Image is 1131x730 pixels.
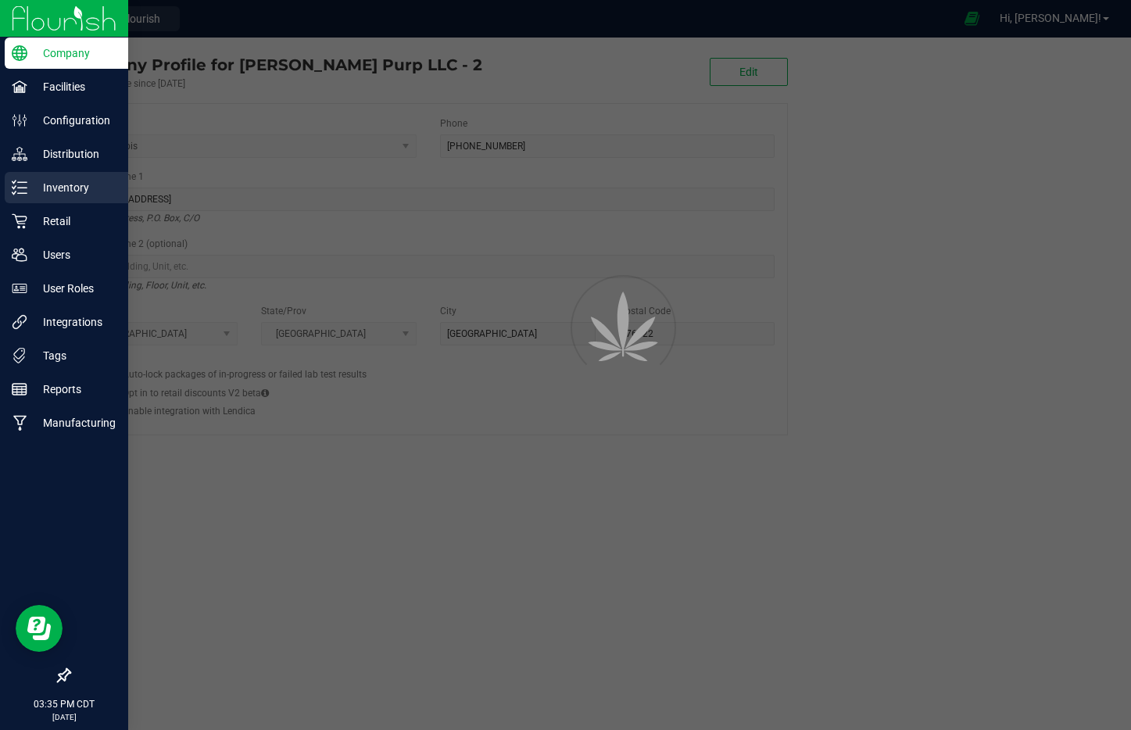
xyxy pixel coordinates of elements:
inline-svg: Manufacturing [12,415,27,431]
p: Integrations [27,313,121,331]
p: Inventory [27,178,121,197]
p: [DATE] [7,711,121,723]
p: Manufacturing [27,413,121,432]
p: Users [27,245,121,264]
inline-svg: Distribution [12,146,27,162]
inline-svg: User Roles [12,281,27,296]
iframe: Resource center [16,605,63,652]
inline-svg: Integrations [12,314,27,330]
p: Reports [27,380,121,399]
inline-svg: Users [12,247,27,263]
p: Configuration [27,111,121,130]
inline-svg: Company [12,45,27,61]
p: Company [27,44,121,63]
inline-svg: Tags [12,348,27,363]
inline-svg: Facilities [12,79,27,95]
p: 03:35 PM CDT [7,697,121,711]
inline-svg: Retail [12,213,27,229]
p: Retail [27,212,121,231]
p: User Roles [27,279,121,298]
inline-svg: Configuration [12,113,27,128]
p: Facilities [27,77,121,96]
inline-svg: Inventory [12,180,27,195]
inline-svg: Reports [12,381,27,397]
p: Tags [27,346,121,365]
p: Distribution [27,145,121,163]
